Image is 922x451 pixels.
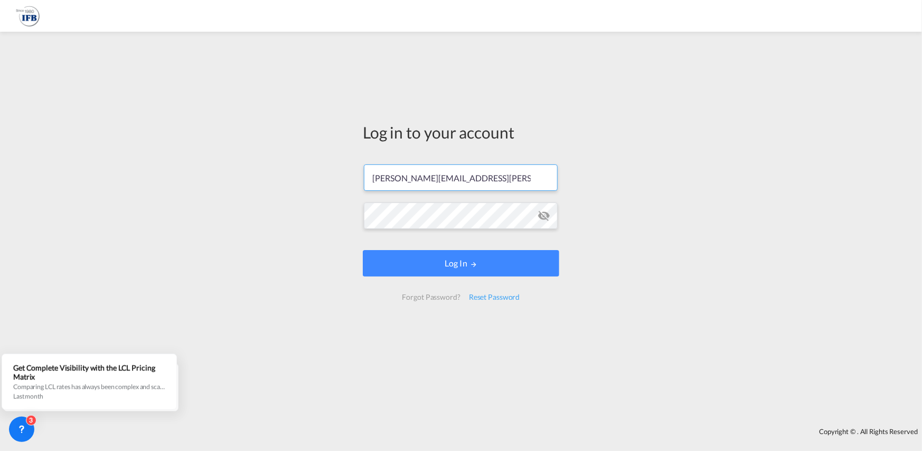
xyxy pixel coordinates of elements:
[465,288,524,307] div: Reset Password
[363,250,559,277] button: LOGIN
[16,4,40,28] img: b628ab10256c11eeb52753acbc15d091.png
[363,121,559,143] div: Log in to your account
[398,288,464,307] div: Forgot Password?
[364,164,558,191] input: Enter email/phone number
[538,209,550,222] md-icon: icon-eye-off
